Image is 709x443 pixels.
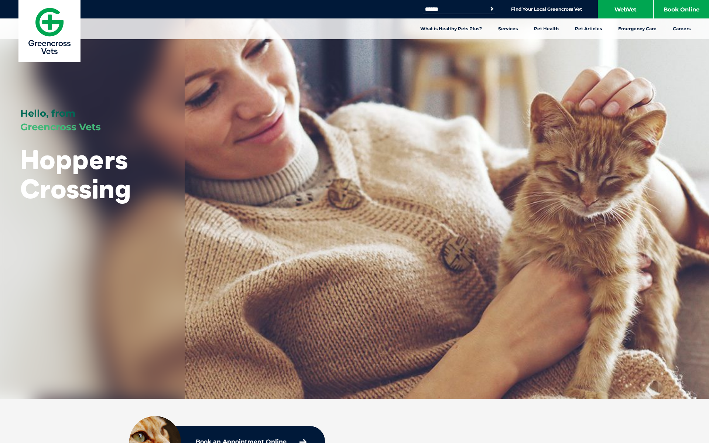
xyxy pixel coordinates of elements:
[567,18,610,39] a: Pet Articles
[20,107,75,119] span: Hello, from
[20,145,164,203] h1: Hoppers Crossing
[610,18,665,39] a: Emergency Care
[526,18,567,39] a: Pet Health
[511,6,582,12] a: Find Your Local Greencross Vet
[20,121,101,133] span: Greencross Vets
[665,18,699,39] a: Careers
[488,5,496,13] button: Search
[490,18,526,39] a: Services
[412,18,490,39] a: What is Healthy Pets Plus?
